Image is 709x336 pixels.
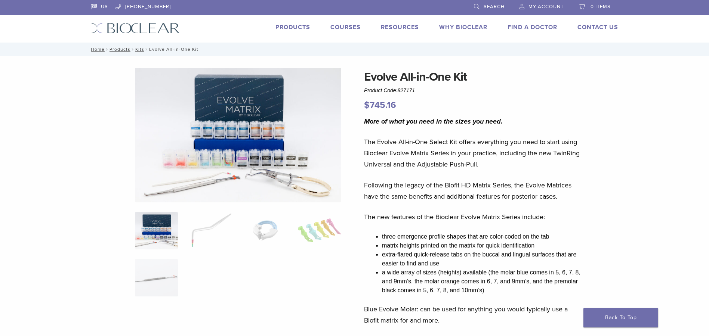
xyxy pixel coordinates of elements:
a: Find A Doctor [508,24,557,31]
li: three emergence profile shapes that are color-coded on the tab [382,232,584,241]
a: Kits [135,47,144,52]
li: a wide array of sizes (heights) available (the molar blue comes in 5, 6, 7, 8, and 9mm’s, the mol... [382,268,584,295]
i: More of what you need in the sizes you need. [364,117,503,125]
a: Products [275,24,310,31]
img: IMG_0457 [135,68,341,202]
nav: Evolve All-in-One Kit [86,43,624,56]
span: Product Code: [364,87,415,93]
span: / [105,47,110,51]
li: extra-flared quick-release tabs on the buccal and lingual surfaces that are easier to find and use [382,250,584,268]
img: Evolve All-in-One Kit - Image 2 [189,212,232,249]
a: Products [110,47,130,52]
a: Why Bioclear [439,24,487,31]
span: / [130,47,135,51]
img: Evolve All-in-One Kit - Image 3 [244,212,287,249]
span: Search [484,4,505,10]
h1: Evolve All-in-One Kit [364,68,584,86]
a: Courses [330,24,361,31]
p: Blue Evolve Molar: can be used for anything you would typically use a Biofit matrix for and more. [364,304,584,326]
img: Bioclear [91,23,180,34]
img: Evolve All-in-One Kit - Image 5 [135,259,178,296]
a: Contact Us [577,24,618,31]
a: Back To Top [583,308,658,327]
p: Following the legacy of the Biofit HD Matrix Series, the Evolve Matrices have the same benefits a... [364,180,584,202]
a: Home [89,47,105,52]
p: The Evolve All-in-One Select Kit offers everything you need to start using Bioclear Evolve Matrix... [364,136,584,170]
bdi: 745.16 [364,100,396,111]
span: 0 items [591,4,611,10]
span: / [144,47,149,51]
span: 827171 [398,87,415,93]
span: $ [364,100,370,111]
a: Resources [381,24,419,31]
span: My Account [528,4,564,10]
img: Evolve All-in-One Kit - Image 4 [298,212,341,249]
li: matrix heights printed on the matrix for quick identification [382,241,584,250]
p: The new features of the Bioclear Evolve Matrix Series include: [364,211,584,223]
img: IMG_0457-scaled-e1745362001290-300x300.jpg [135,212,178,249]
